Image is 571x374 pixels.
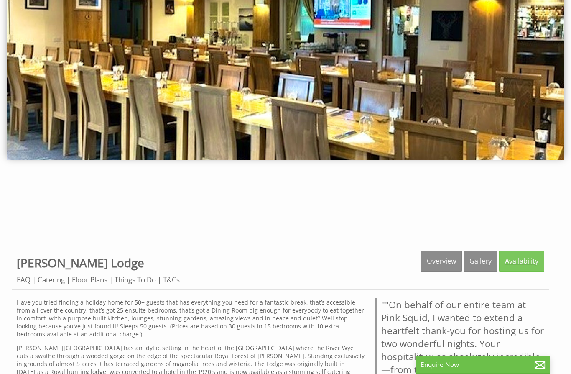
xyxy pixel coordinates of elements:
a: Catering [38,275,65,284]
a: Floor Plans [72,275,107,284]
a: Things To Do [115,275,156,284]
a: Overview [421,251,462,272]
a: [PERSON_NAME] Lodge [17,255,144,271]
a: FAQ [17,275,31,284]
a: T&Cs [163,275,180,284]
a: Availability [499,251,544,272]
p: Have you tried finding a holiday home for 50+ guests that has everything you need for a fantastic... [17,298,365,338]
a: Gallery [464,251,497,272]
iframe: Customer reviews powered by Trustpilot [5,181,566,243]
p: Enquire Now [421,360,546,369]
